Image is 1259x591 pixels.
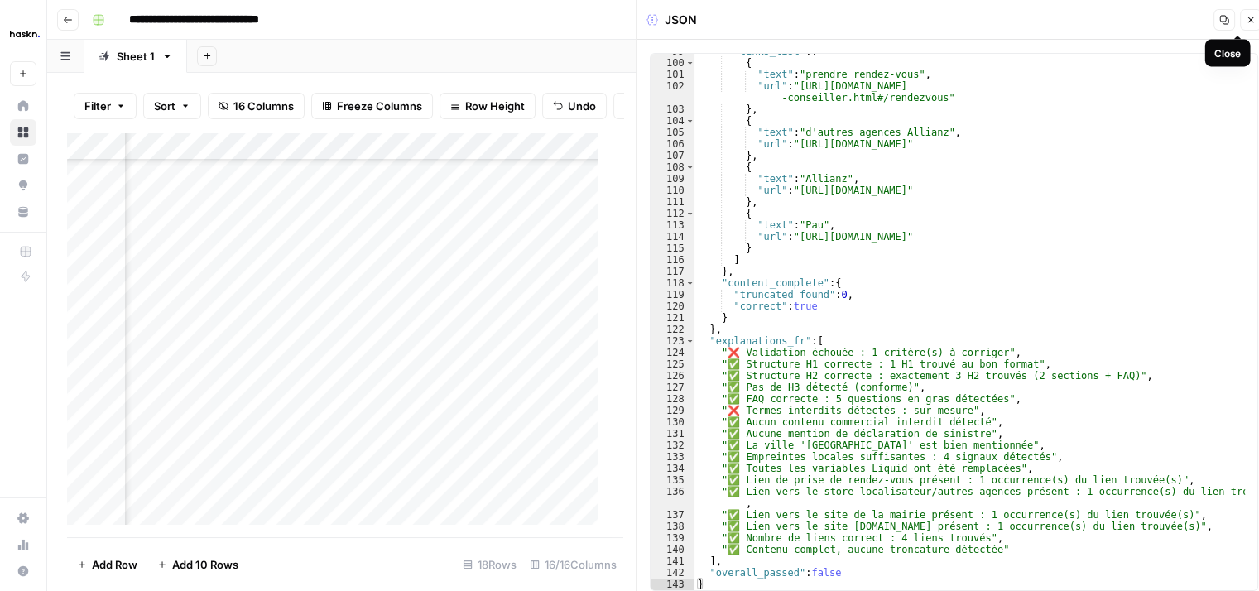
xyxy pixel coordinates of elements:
[523,551,623,578] div: 16/16 Columns
[10,13,36,55] button: Workspace: Haskn
[685,208,694,219] span: Toggle code folding, rows 112 through 115
[651,254,694,266] div: 116
[651,103,694,115] div: 103
[685,335,694,347] span: Toggle code folding, rows 123 through 141
[74,93,137,119] button: Filter
[651,405,694,416] div: 129
[337,98,422,114] span: Freeze Columns
[117,48,155,65] div: Sheet 1
[651,196,694,208] div: 111
[651,161,694,173] div: 108
[440,93,536,119] button: Row Height
[685,57,694,69] span: Toggle code folding, rows 100 through 103
[651,266,694,277] div: 117
[651,474,694,486] div: 135
[651,451,694,463] div: 133
[651,300,694,312] div: 120
[651,208,694,219] div: 112
[10,146,36,172] a: Insights
[651,173,694,185] div: 109
[456,551,523,578] div: 18 Rows
[154,98,175,114] span: Sort
[651,127,694,138] div: 105
[651,138,694,150] div: 106
[542,93,607,119] button: Undo
[651,312,694,324] div: 121
[646,12,697,28] div: JSON
[651,486,694,509] div: 136
[147,551,248,578] button: Add 10 Rows
[10,19,40,49] img: Haskn Logo
[651,440,694,451] div: 132
[67,551,147,578] button: Add Row
[172,556,238,573] span: Add 10 Rows
[685,161,694,173] span: Toggle code folding, rows 108 through 111
[311,93,433,119] button: Freeze Columns
[651,393,694,405] div: 128
[685,115,694,127] span: Toggle code folding, rows 104 through 107
[651,521,694,532] div: 138
[10,505,36,531] a: Settings
[651,382,694,393] div: 127
[651,347,694,358] div: 124
[651,185,694,196] div: 110
[651,428,694,440] div: 131
[651,358,694,370] div: 125
[651,463,694,474] div: 134
[651,555,694,567] div: 141
[651,324,694,335] div: 122
[685,277,694,289] span: Toggle code folding, rows 118 through 121
[651,289,694,300] div: 119
[651,416,694,428] div: 130
[1214,46,1242,60] div: Close
[651,69,694,80] div: 101
[568,98,596,114] span: Undo
[465,98,525,114] span: Row Height
[651,335,694,347] div: 123
[143,93,201,119] button: Sort
[651,243,694,254] div: 115
[651,115,694,127] div: 104
[651,150,694,161] div: 107
[651,509,694,521] div: 137
[84,40,187,73] a: Sheet 1
[651,231,694,243] div: 114
[10,531,36,558] a: Usage
[651,57,694,69] div: 100
[651,219,694,231] div: 113
[651,80,694,103] div: 102
[651,277,694,289] div: 118
[10,558,36,584] button: Help + Support
[92,556,137,573] span: Add Row
[10,199,36,225] a: Your Data
[651,567,694,579] div: 142
[233,98,294,114] span: 16 Columns
[651,532,694,544] div: 139
[208,93,305,119] button: 16 Columns
[651,579,694,590] div: 143
[651,544,694,555] div: 140
[651,370,694,382] div: 126
[84,98,111,114] span: Filter
[10,119,36,146] a: Browse
[10,93,36,119] a: Home
[10,172,36,199] a: Opportunities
